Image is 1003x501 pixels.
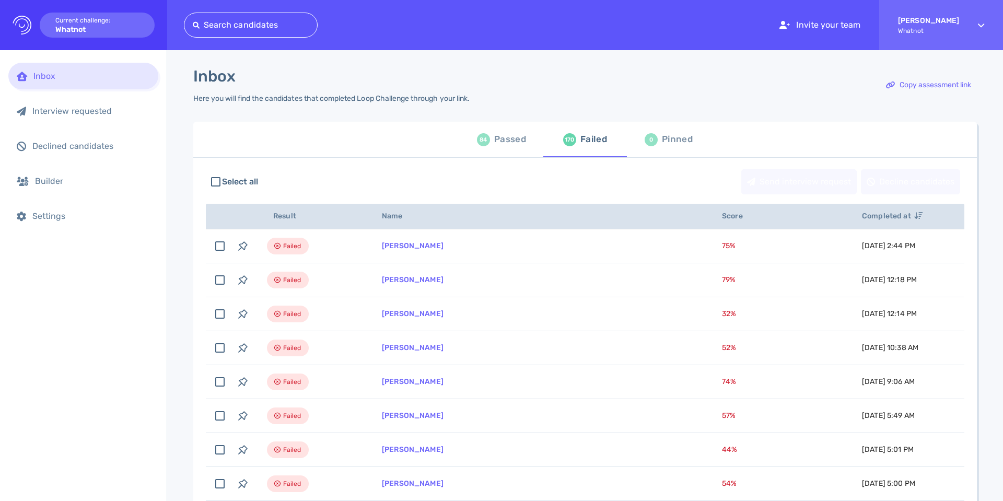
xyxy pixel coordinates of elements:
[193,94,470,103] div: Here you will find the candidates that completed Loop Challenge through your link.
[862,309,917,318] span: [DATE] 12:14 PM
[862,212,923,220] span: Completed at
[898,27,959,34] span: Whatnot
[722,241,736,250] span: 75 %
[881,73,976,97] div: Copy assessment link
[862,377,915,386] span: [DATE] 9:06 AM
[33,71,150,81] div: Inbox
[382,309,444,318] a: [PERSON_NAME]
[722,479,737,488] span: 54 %
[862,343,918,352] span: [DATE] 10:38 AM
[862,479,915,488] span: [DATE] 5:00 PM
[382,445,444,454] a: [PERSON_NAME]
[862,411,915,420] span: [DATE] 5:49 AM
[741,169,857,194] button: Send interview request
[382,241,444,250] a: [PERSON_NAME]
[283,410,301,422] span: Failed
[222,176,259,188] span: Select all
[382,212,414,220] span: Name
[254,204,369,229] th: Result
[722,411,736,420] span: 57 %
[193,67,236,86] h1: Inbox
[32,211,150,221] div: Settings
[32,141,150,151] div: Declined candidates
[722,377,736,386] span: 74 %
[722,309,736,318] span: 32 %
[283,477,301,490] span: Failed
[722,445,737,454] span: 44 %
[861,170,960,194] div: Decline candidates
[722,343,736,352] span: 52 %
[722,275,736,284] span: 79 %
[880,73,977,98] button: Copy assessment link
[898,16,959,25] strong: [PERSON_NAME]
[283,376,301,388] span: Failed
[283,444,301,456] span: Failed
[283,240,301,252] span: Failed
[382,377,444,386] a: [PERSON_NAME]
[35,176,150,186] div: Builder
[861,169,960,194] button: Decline candidates
[563,133,576,146] div: 170
[32,106,150,116] div: Interview requested
[382,343,444,352] a: [PERSON_NAME]
[494,132,526,147] div: Passed
[580,132,607,147] div: Failed
[862,445,914,454] span: [DATE] 5:01 PM
[283,342,301,354] span: Failed
[382,411,444,420] a: [PERSON_NAME]
[742,170,856,194] div: Send interview request
[645,133,658,146] div: 0
[283,274,301,286] span: Failed
[722,212,754,220] span: Score
[382,275,444,284] a: [PERSON_NAME]
[283,308,301,320] span: Failed
[862,241,915,250] span: [DATE] 2:44 PM
[862,275,917,284] span: [DATE] 12:18 PM
[477,133,490,146] div: 84
[662,132,693,147] div: Pinned
[382,479,444,488] a: [PERSON_NAME]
